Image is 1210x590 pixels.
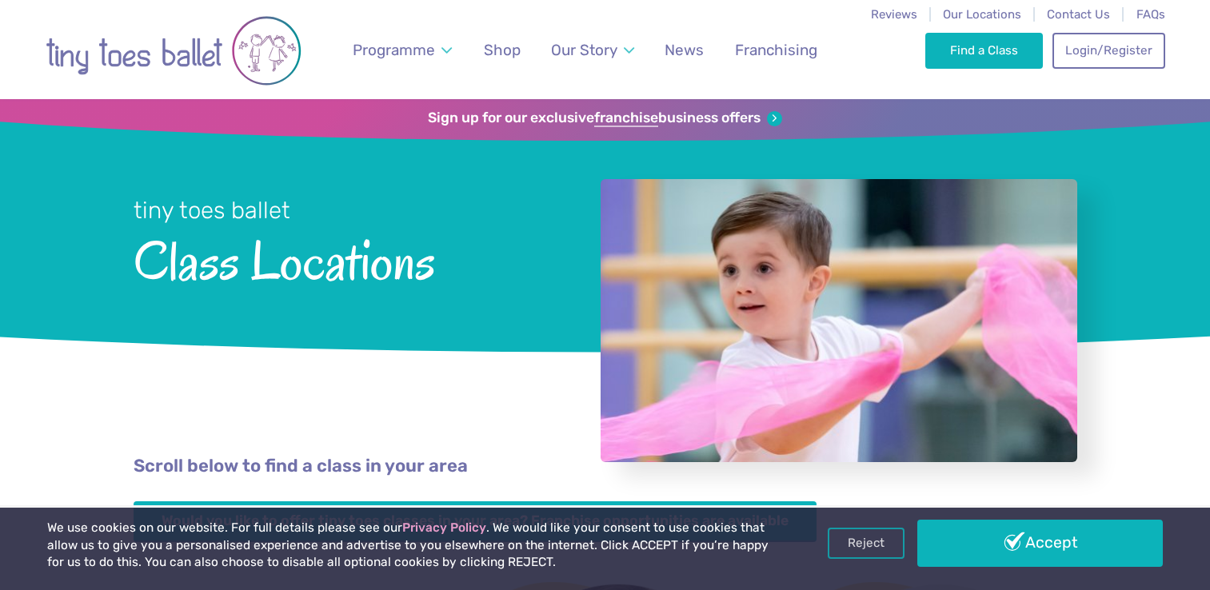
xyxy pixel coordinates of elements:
a: Find a Class [925,33,1043,68]
a: Reject [828,528,905,558]
a: Contact Us [1047,7,1110,22]
a: FAQs [1136,7,1165,22]
a: Franchising [727,31,825,69]
a: News [657,31,712,69]
a: Shop [476,31,528,69]
a: Reviews [871,7,917,22]
a: Sign up for our exclusivefranchisebusiness offers [428,110,782,127]
small: tiny toes ballet [134,197,290,224]
span: News [665,41,704,59]
p: We use cookies on our website. For full details please see our . We would like your consent to us... [47,520,772,572]
a: Programme [345,31,459,69]
p: Scroll below to find a class in your area [134,454,1077,479]
strong: franchise [594,110,658,127]
span: Class Locations [134,226,558,291]
span: Programme [353,41,435,59]
a: Would you like to offer tiny toes classes in your area? Franchise opportunities are available [134,501,817,542]
a: Login/Register [1052,33,1164,68]
span: Shop [484,41,521,59]
a: Accept [917,520,1162,566]
span: Our Story [551,41,617,59]
a: Privacy Policy [402,520,486,535]
a: Our Locations [943,7,1021,22]
span: Franchising [735,41,817,59]
a: Our Story [543,31,641,69]
img: tiny toes ballet [46,10,302,91]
